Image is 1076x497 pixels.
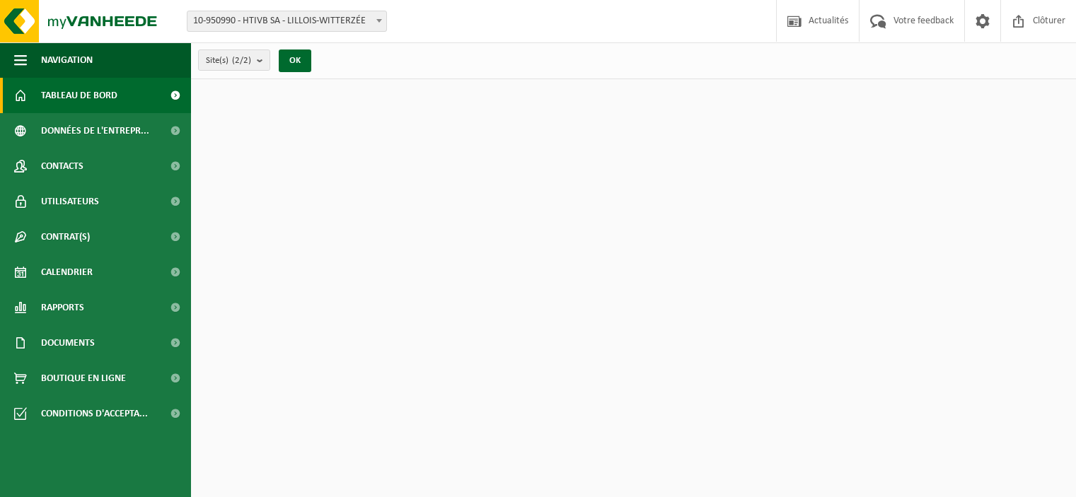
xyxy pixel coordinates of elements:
span: Conditions d'accepta... [41,396,148,431]
span: Documents [41,325,95,361]
button: OK [279,49,311,72]
count: (2/2) [232,56,251,65]
span: Site(s) [206,50,251,71]
span: Tableau de bord [41,78,117,113]
span: Navigation [41,42,93,78]
span: Données de l'entrepr... [41,113,149,148]
span: 10-950990 - HTIVB SA - LILLOIS-WITTERZÉE [187,11,386,31]
span: Utilisateurs [41,184,99,219]
span: 10-950990 - HTIVB SA - LILLOIS-WITTERZÉE [187,11,387,32]
span: Rapports [41,290,84,325]
span: Boutique en ligne [41,361,126,396]
span: Contacts [41,148,83,184]
button: Site(s)(2/2) [198,49,270,71]
span: Contrat(s) [41,219,90,255]
span: Calendrier [41,255,93,290]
